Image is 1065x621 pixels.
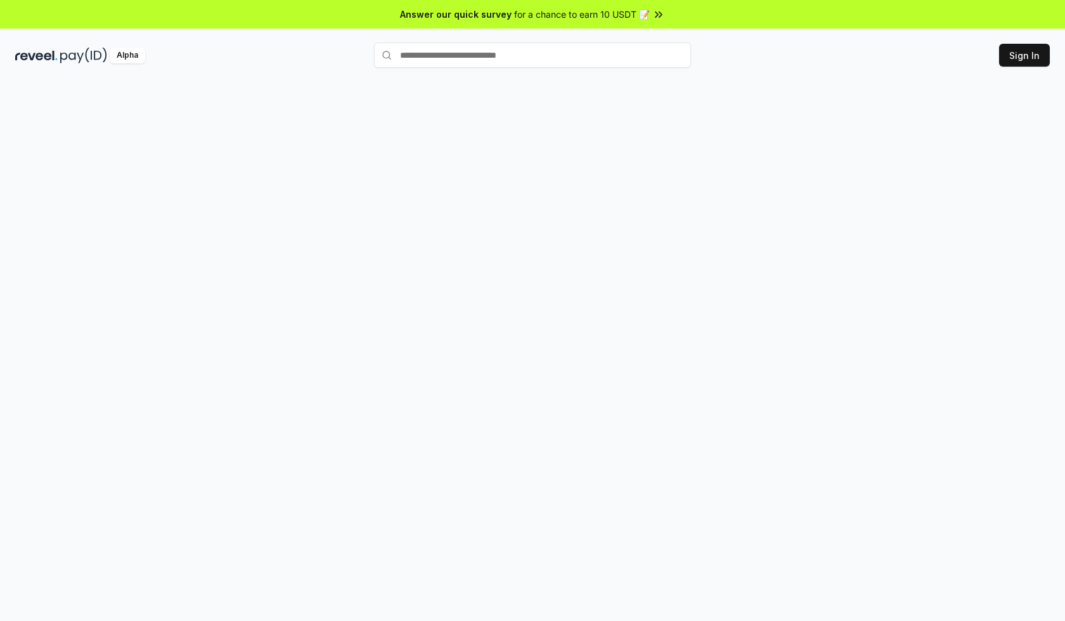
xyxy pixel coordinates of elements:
[15,48,58,63] img: reveel_dark
[110,48,145,63] div: Alpha
[999,44,1050,67] button: Sign In
[400,8,512,21] span: Answer our quick survey
[60,48,107,63] img: pay_id
[514,8,650,21] span: for a chance to earn 10 USDT 📝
